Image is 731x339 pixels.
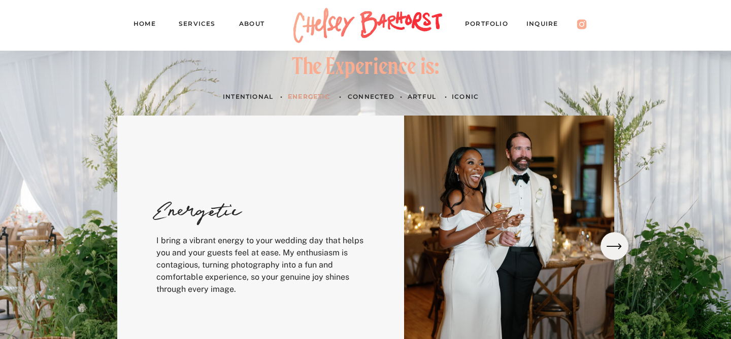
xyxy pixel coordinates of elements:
a: Home [134,18,164,32]
h3: • [278,91,285,102]
h3: • [443,91,449,102]
a: PORTFOLIO [465,18,518,32]
a: Services [179,18,224,32]
h3: • [398,91,405,102]
div: The Experience is: [277,54,455,83]
a: About [239,18,274,32]
a: Inquire [526,18,568,32]
a: artful [408,91,437,102]
a: ICONIC [452,91,481,102]
p: I bring a vibrant energy to your wedding day that helps you and your guests feel at ease. My enth... [156,235,375,305]
h3: Energetic [288,91,335,102]
h3: • [337,91,344,102]
a: INTENTIONAL [223,91,273,102]
h3: Energetic [154,188,273,226]
a: Connected [348,91,395,102]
